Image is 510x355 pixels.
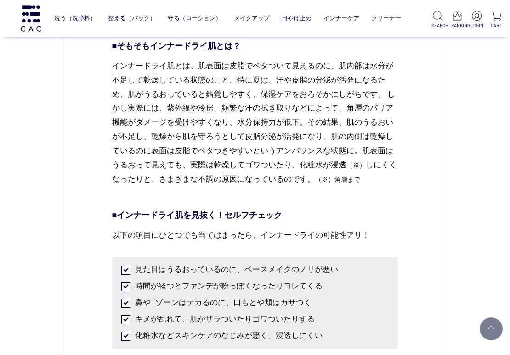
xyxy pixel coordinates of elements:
p: インナードライ肌とは、肌表面は皮脂でベタついて見えるのに、肌内部は水分が不足して乾燥している状態のこと。特に夏は、汗や皮脂の分泌が活発になるため、肌がうるおっていると錯覚しやすく、保湿ケアをおろ... [112,59,398,201]
p: ■インナードライ肌を見抜く！セルフチェック [112,209,398,222]
p: LOGIN [470,22,483,29]
span: （※） [346,162,366,169]
li: 鼻やTゾーンはテカるのに、口もとや頬はカサつく [121,294,389,309]
span: （※）角層まで [315,176,360,183]
p: 以下の項目にひとつでも当てはまったら、インナードライの可能性アリ！ [112,228,398,257]
p: RANKING [451,22,464,29]
a: 洗う（洗浄料） [54,8,96,28]
a: CART [490,11,503,29]
li: キメが乱れて、肌がザラついたりゴワついたりする [121,311,389,325]
li: 見た目はうるおっているのに、ベースメイクのノリが悪い [121,261,389,276]
a: LOGIN [470,11,483,29]
a: 整える（パック） [108,8,156,28]
li: 化粧水などスキンケアのなじみが悪く、浸透しにくい [121,327,389,342]
p: CART [490,22,503,29]
a: RANKING [451,11,464,29]
a: クリーナー [371,8,401,28]
a: SEARCH [431,11,444,29]
a: インナーケア [323,8,359,28]
a: 日やけ止め [282,8,312,28]
a: 守る（ローション） [168,8,221,28]
li: 時間が経つとファンデが粉っぽくなったりヨレてくる [121,278,389,292]
a: メイクアップ [234,8,270,28]
img: logo [19,5,42,31]
p: SEARCH [431,22,444,29]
